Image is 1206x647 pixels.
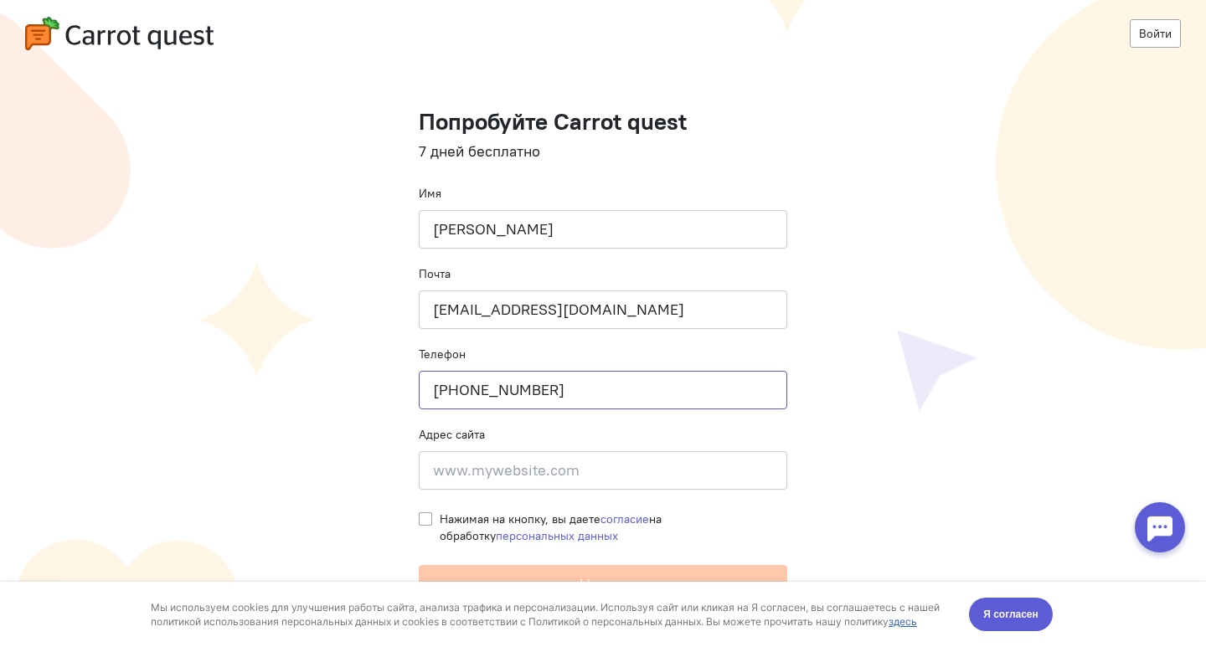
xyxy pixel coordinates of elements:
a: Войти [1130,19,1181,48]
input: name@company.ru [419,290,787,329]
input: +79001110101 [419,371,787,409]
span: Начать [580,574,627,593]
a: здесь [889,33,917,46]
span: Нажимая на кнопку, вы даете на обработку [440,511,662,543]
span: Я согласен [983,24,1038,41]
h1: Попробуйте Carrot quest [419,109,787,135]
a: персональных данных [496,528,618,543]
div: Мы используем cookies для улучшения работы сайта, анализа трафика и персонализации. Используя сай... [151,18,950,47]
h4: 7 дней бесплатно [419,143,787,160]
label: Почта [419,265,451,282]
input: Ваше имя [419,210,787,249]
label: Имя [419,185,441,202]
button: Начать [419,565,787,603]
label: Адрес сайта [419,426,485,443]
button: Я согласен [969,16,1053,49]
img: carrot-quest-logo.svg [25,17,214,50]
a: согласие [600,511,649,526]
label: Телефон [419,346,466,362]
input: www.mywebsite.com [419,451,787,490]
